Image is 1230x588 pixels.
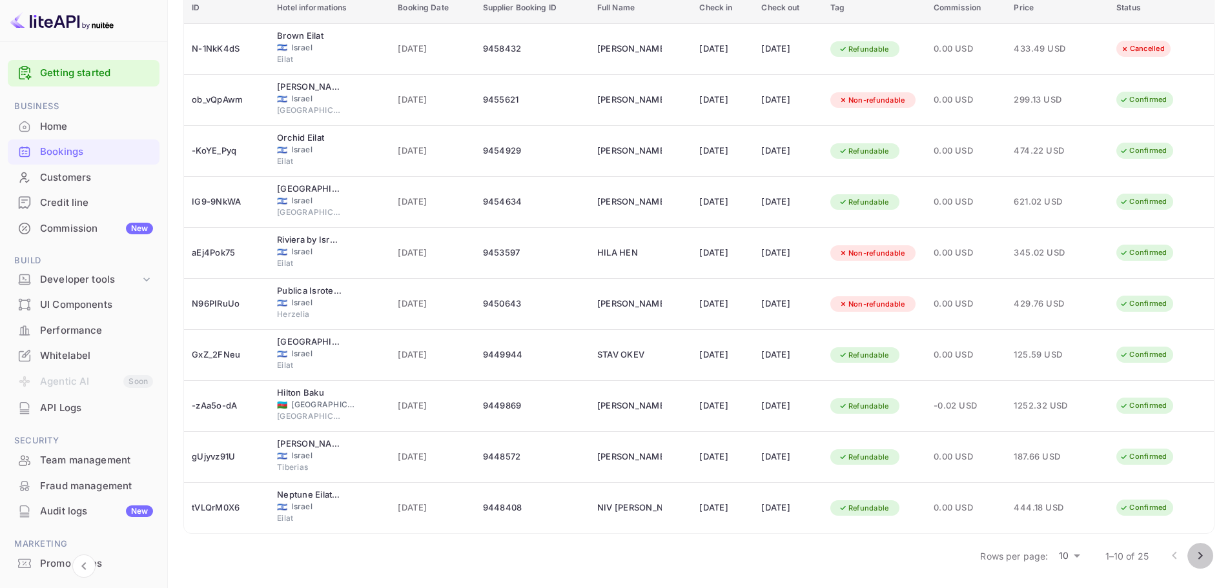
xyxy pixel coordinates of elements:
[1014,93,1078,107] span: 299.13 USD
[40,66,153,81] a: Getting started
[699,396,746,416] div: [DATE]
[277,411,342,422] span: [GEOGRAPHIC_DATA]
[8,139,159,163] a: Bookings
[192,90,261,110] div: ob_vQpAwm
[8,114,159,138] a: Home
[277,95,287,103] span: Israel
[8,396,159,421] div: API Logs
[277,299,287,307] span: Israel
[398,195,467,209] span: [DATE]
[483,294,582,314] div: 9450643
[483,39,582,59] div: 9458432
[192,141,261,161] div: -KoYE_Pyq
[934,246,999,260] span: 0.00 USD
[277,105,342,116] span: [GEOGRAPHIC_DATA]
[398,399,467,413] span: [DATE]
[1111,500,1175,516] div: Confirmed
[699,243,746,263] div: [DATE]
[1014,246,1078,260] span: 345.02 USD
[291,501,356,512] span: Israel
[277,309,342,320] span: Herzelia
[483,447,582,467] div: 9448572
[398,501,467,515] span: [DATE]
[192,345,261,365] div: GxZ_2FNeu
[8,551,159,575] a: Promo codes
[761,396,814,416] div: [DATE]
[483,90,582,110] div: 9455621
[40,196,153,210] div: Credit line
[830,194,897,210] div: Refundable
[597,294,662,314] div: SHLOMI LEVY
[277,132,342,145] div: Orchid Eilat
[1014,195,1078,209] span: 621.02 USD
[1014,348,1078,362] span: 125.59 USD
[597,498,662,518] div: NIV DAVID REGEV
[8,165,159,190] div: Customers
[934,399,999,413] span: -0.02 USD
[277,156,342,167] span: Eilat
[597,447,662,467] div: KOBY COHEN
[8,551,159,576] div: Promo codes
[277,503,287,511] span: Israel
[8,216,159,240] a: CommissionNew
[934,144,999,158] span: 0.00 USD
[483,498,582,518] div: 9448408
[699,39,746,59] div: [DATE]
[291,42,356,54] span: Israel
[761,39,814,59] div: [DATE]
[291,144,356,156] span: Israel
[1111,143,1175,159] div: Confirmed
[398,144,467,158] span: [DATE]
[934,297,999,311] span: 0.00 USD
[40,504,153,519] div: Audit logs
[8,448,159,472] a: Team management
[40,145,153,159] div: Bookings
[8,318,159,343] div: Performance
[8,190,159,214] a: Credit line
[761,90,814,110] div: [DATE]
[934,348,999,362] span: 0.00 USD
[8,434,159,448] span: Security
[483,141,582,161] div: 9454929
[483,396,582,416] div: 9449869
[830,398,897,414] div: Refundable
[8,396,159,420] a: API Logs
[277,512,342,524] span: Eilat
[291,348,356,360] span: Israel
[40,170,153,185] div: Customers
[291,246,356,258] span: Israel
[192,192,261,212] div: IG9-9NkWA
[1111,398,1175,414] div: Confirmed
[934,42,999,56] span: 0.00 USD
[699,294,746,314] div: [DATE]
[192,447,261,467] div: gUjyvz91U
[830,92,914,108] div: Non-refundable
[761,498,814,518] div: [DATE]
[1187,543,1213,569] button: Go to next page
[40,349,153,363] div: Whitelabel
[277,30,342,43] div: Brown Eilat
[8,343,159,367] a: Whitelabel
[291,450,356,461] span: Israel
[830,296,914,312] div: Non-refundable
[830,245,914,261] div: Non-refundable
[483,243,582,263] div: 9453597
[398,450,467,464] span: [DATE]
[277,248,287,256] span: Israel
[8,269,159,291] div: Developer tools
[699,498,746,518] div: [DATE]
[398,246,467,260] span: [DATE]
[1112,41,1173,57] div: Cancelled
[192,294,261,314] div: N96PIRuUo
[761,345,814,365] div: [DATE]
[8,190,159,216] div: Credit line
[830,500,897,516] div: Refundable
[8,474,159,499] div: Fraud management
[1014,501,1078,515] span: 444.18 USD
[761,243,814,263] div: [DATE]
[277,54,342,65] span: Eilat
[597,243,662,263] div: HILA HEN
[980,549,1048,563] p: Rows per page:
[699,192,746,212] div: [DATE]
[1014,42,1078,56] span: 433.49 USD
